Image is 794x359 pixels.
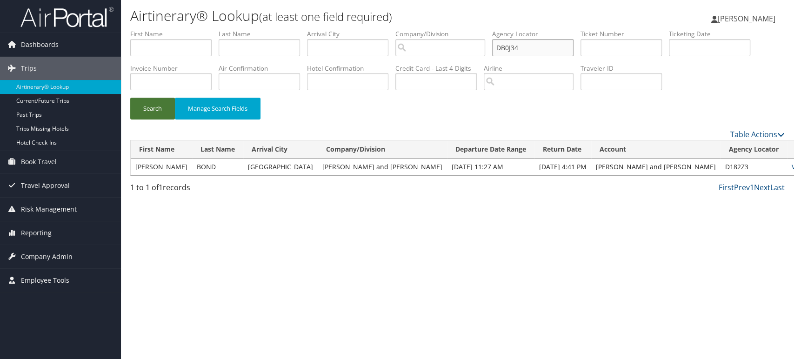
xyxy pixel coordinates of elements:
span: Reporting [21,221,52,245]
label: First Name [130,29,219,39]
small: (at least one field required) [259,9,392,24]
td: [PERSON_NAME] and [PERSON_NAME] [318,159,447,175]
td: D182Z3 [721,159,787,175]
span: Book Travel [21,150,57,173]
label: Traveler ID [580,64,669,73]
span: Company Admin [21,245,73,268]
label: Ticketing Date [669,29,757,39]
th: Arrival City: activate to sort column ascending [243,140,318,159]
label: Company/Division [395,29,492,39]
span: Employee Tools [21,269,69,292]
label: Agency Locator [492,29,580,39]
a: Last [770,182,785,193]
th: Account: activate to sort column ascending [591,140,721,159]
label: Arrival City [307,29,395,39]
a: 1 [750,182,754,193]
img: airportal-logo.png [20,6,113,28]
th: First Name: activate to sort column ascending [131,140,192,159]
th: Company/Division [318,140,447,159]
button: Manage Search Fields [175,98,260,120]
td: [PERSON_NAME] and [PERSON_NAME] [591,159,721,175]
label: Hotel Confirmation [307,64,395,73]
label: Air Confirmation [219,64,307,73]
a: [PERSON_NAME] [711,5,785,33]
a: Next [754,182,770,193]
a: Table Actions [730,129,785,140]
th: Departure Date Range: activate to sort column ascending [447,140,534,159]
td: [DATE] 4:41 PM [534,159,591,175]
td: [PERSON_NAME] [131,159,192,175]
a: First [719,182,734,193]
th: Return Date: activate to sort column ascending [534,140,591,159]
span: Trips [21,57,37,80]
label: Credit Card - Last 4 Digits [395,64,484,73]
th: Last Name: activate to sort column ascending [192,140,243,159]
button: Search [130,98,175,120]
span: 1 [159,182,163,193]
td: [DATE] 11:27 AM [447,159,534,175]
span: Dashboards [21,33,59,56]
label: Last Name [219,29,307,39]
td: [GEOGRAPHIC_DATA] [243,159,318,175]
label: Invoice Number [130,64,219,73]
span: [PERSON_NAME] [718,13,775,24]
span: Risk Management [21,198,77,221]
label: Ticket Number [580,29,669,39]
label: Airline [484,64,580,73]
div: 1 to 1 of records [130,182,283,198]
td: BOND [192,159,243,175]
th: Agency Locator: activate to sort column ascending [721,140,787,159]
span: Travel Approval [21,174,70,197]
a: Prev [734,182,750,193]
h1: Airtinerary® Lookup [130,6,567,26]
